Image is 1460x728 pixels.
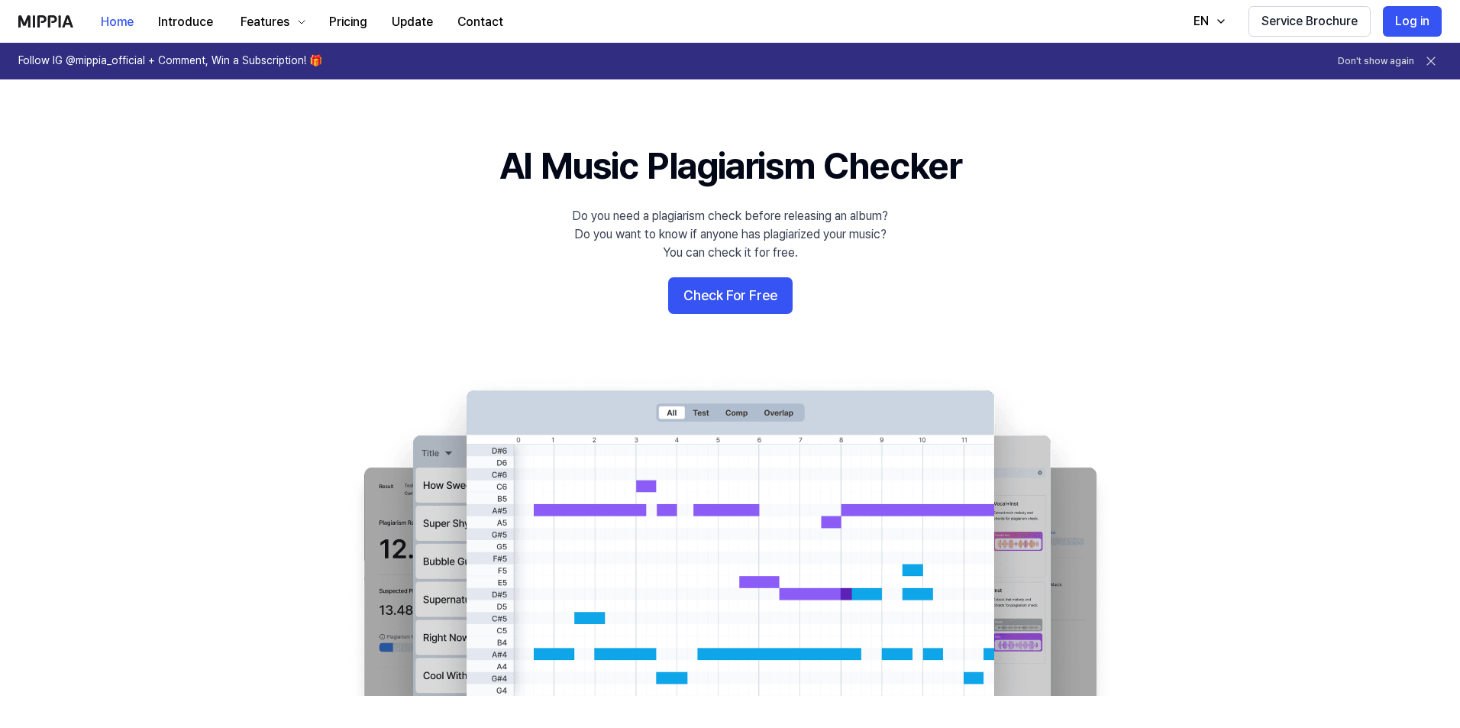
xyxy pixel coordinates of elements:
[1190,12,1212,31] div: EN
[89,1,146,43] a: Home
[380,1,445,43] a: Update
[317,7,380,37] button: Pricing
[333,375,1127,696] img: main Image
[18,15,73,28] img: logo
[572,207,888,262] div: Do you need a plagiarism check before releasing an album? Do you want to know if anyone has plagi...
[1178,6,1236,37] button: EN
[380,7,445,37] button: Update
[237,13,292,31] div: Features
[1338,55,1414,68] button: Don't show again
[1383,6,1442,37] button: Log in
[146,7,225,37] button: Introduce
[225,7,317,37] button: Features
[1248,6,1371,37] button: Service Brochure
[18,53,322,69] h1: Follow IG @mippia_official + Comment, Win a Subscription! 🎁
[499,141,961,192] h1: AI Music Plagiarism Checker
[445,7,515,37] button: Contact
[668,277,793,314] button: Check For Free
[89,7,146,37] button: Home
